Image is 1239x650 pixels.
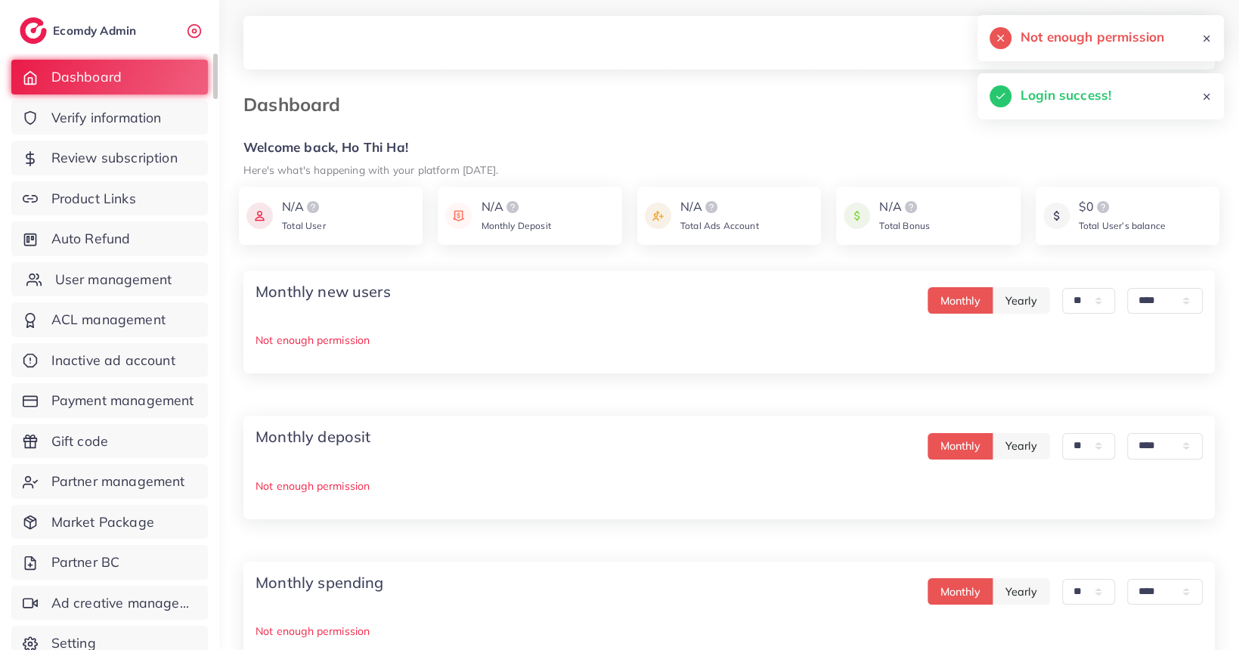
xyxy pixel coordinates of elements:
[503,198,522,216] img: logo
[993,433,1050,460] button: Yearly
[51,512,154,532] span: Market Package
[256,477,1203,495] p: Not enough permission
[53,23,140,38] h2: Ecomdy Admin
[51,229,131,249] span: Auto Refund
[11,101,208,135] a: Verify information
[51,351,175,370] span: Inactive ad account
[702,198,720,216] img: logo
[928,287,993,314] button: Monthly
[243,140,1215,156] h5: Welcome back, Ho Thi Ha!
[51,310,166,330] span: ACL management
[243,163,498,176] small: Here's what's happening with your platform [DATE].
[11,586,208,621] a: Ad creative management
[256,331,1203,349] p: Not enough permission
[282,220,326,231] span: Total User
[1043,198,1070,234] img: icon payment
[11,221,208,256] a: Auto Refund
[51,593,197,613] span: Ad creative management
[879,220,930,231] span: Total Bonus
[11,383,208,418] a: Payment management
[55,270,172,289] span: User management
[11,262,208,297] a: User management
[256,428,370,446] h4: Monthly deposit
[11,302,208,337] a: ACL management
[11,60,208,94] a: Dashboard
[902,198,920,216] img: logo
[243,94,352,116] h3: Dashboard
[1079,220,1166,231] span: Total User’s balance
[1079,198,1166,216] div: $0
[11,141,208,175] a: Review subscription
[256,622,1203,640] p: Not enough permission
[11,424,208,459] a: Gift code
[993,578,1050,605] button: Yearly
[993,287,1050,314] button: Yearly
[20,17,140,44] a: logoEcomdy Admin
[256,574,384,592] h4: Monthly spending
[51,432,108,451] span: Gift code
[680,198,759,216] div: N/A
[246,198,273,234] img: icon payment
[680,220,759,231] span: Total Ads Account
[11,181,208,216] a: Product Links
[481,198,550,216] div: N/A
[928,433,993,460] button: Monthly
[844,198,870,234] img: icon payment
[11,505,208,540] a: Market Package
[20,17,47,44] img: logo
[51,391,194,410] span: Payment management
[256,283,391,301] h4: Monthly new users
[879,198,930,216] div: N/A
[51,67,122,87] span: Dashboard
[1021,27,1164,47] h5: Not enough permission
[928,578,993,605] button: Monthly
[51,472,185,491] span: Partner management
[51,189,136,209] span: Product Links
[282,198,326,216] div: N/A
[445,198,472,234] img: icon payment
[304,198,322,216] img: logo
[51,148,178,168] span: Review subscription
[11,343,208,378] a: Inactive ad account
[11,464,208,499] a: Partner management
[51,552,120,572] span: Partner BC
[1021,85,1111,105] h5: Login success!
[11,545,208,580] a: Partner BC
[645,198,671,234] img: icon payment
[481,220,550,231] span: Monthly Deposit
[1094,198,1112,216] img: logo
[51,108,162,128] span: Verify information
